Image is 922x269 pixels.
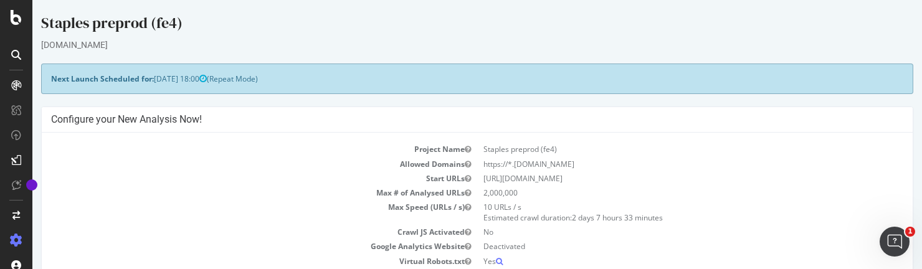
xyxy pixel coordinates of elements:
h4: Configure your New Analysis Now! [19,113,871,126]
td: [URL][DOMAIN_NAME] [445,171,871,186]
td: Yes [445,254,871,268]
td: Max # of Analysed URLs [19,186,445,200]
td: Start URLs [19,171,445,186]
td: Project Name [19,142,445,156]
td: Virtual Robots.txt [19,254,445,268]
td: 2,000,000 [445,186,871,200]
td: Max Speed (URLs / s) [19,200,445,225]
div: (Repeat Mode) [9,64,881,94]
strong: Next Launch Scheduled for: [19,73,121,84]
td: No [445,225,871,239]
div: Tooltip anchor [26,179,37,191]
span: [DATE] 18:00 [121,73,174,84]
span: 1 [905,227,915,237]
div: [DOMAIN_NAME] [9,39,881,51]
td: Crawl JS Activated [19,225,445,239]
td: Google Analytics Website [19,239,445,253]
td: Allowed Domains [19,157,445,171]
td: https://*.[DOMAIN_NAME] [445,157,871,171]
td: 10 URLs / s Estimated crawl duration: [445,200,871,225]
td: Staples preprod (fe4) [445,142,871,156]
iframe: Intercom live chat [880,227,910,257]
td: Deactivated [445,239,871,253]
span: 2 days 7 hours 33 minutes [539,212,630,223]
div: Staples preprod (fe4) [9,12,881,39]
